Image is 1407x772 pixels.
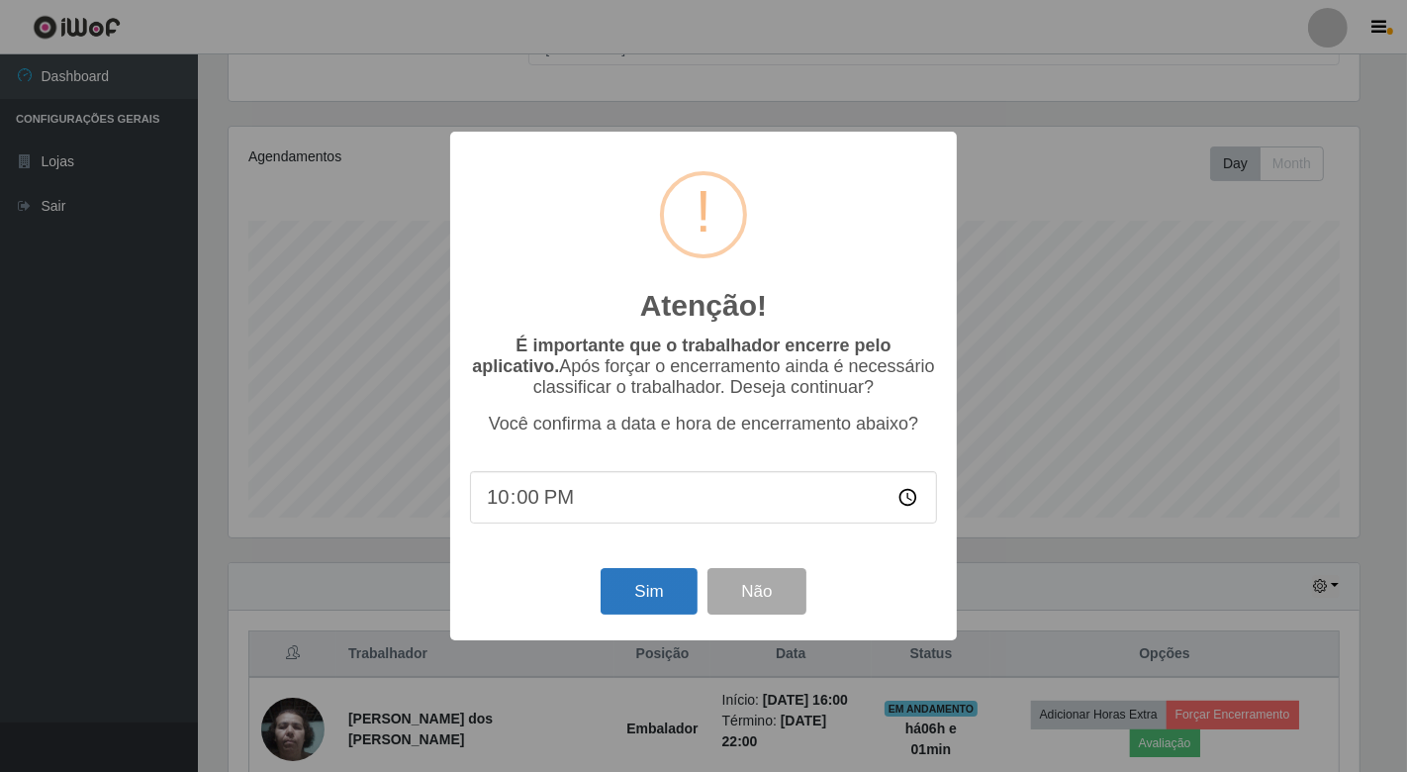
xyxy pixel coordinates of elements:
[601,568,697,615] button: Sim
[470,336,937,398] p: Após forçar o encerramento ainda é necessário classificar o trabalhador. Deseja continuar?
[472,336,891,376] b: É importante que o trabalhador encerre pelo aplicativo.
[707,568,805,615] button: Não
[640,288,767,324] h2: Atenção!
[470,414,937,434] p: Você confirma a data e hora de encerramento abaixo?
